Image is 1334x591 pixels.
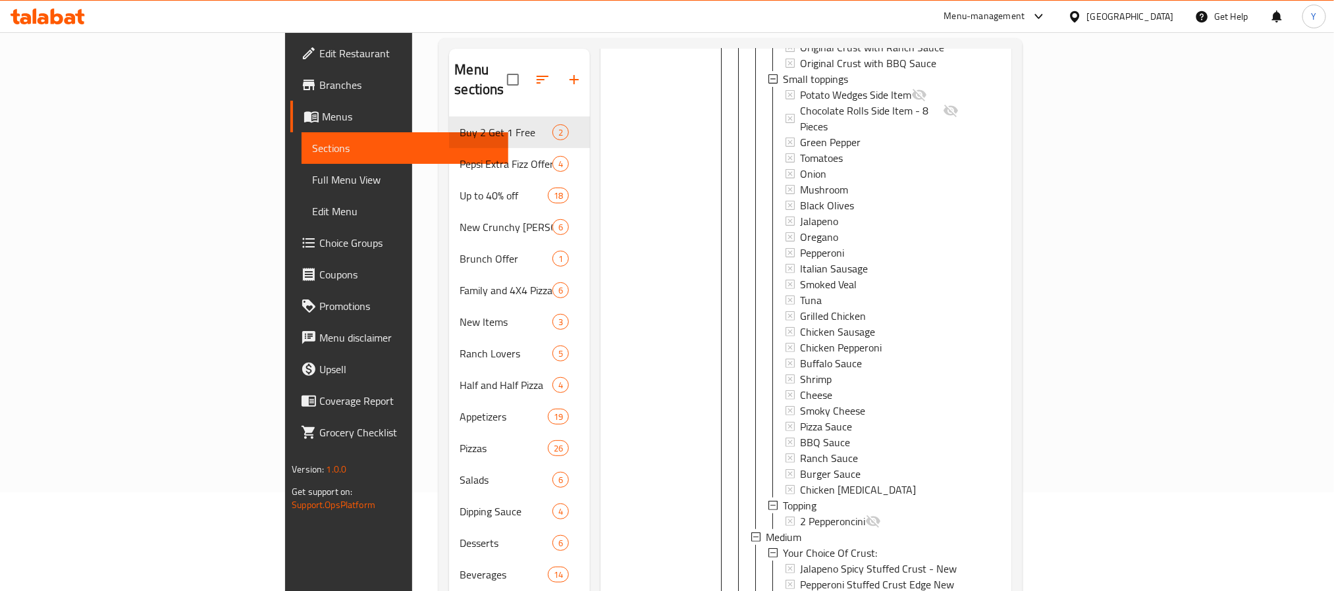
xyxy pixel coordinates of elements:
div: items [552,503,569,519]
span: Jalapeno [800,213,838,229]
a: Branches [290,69,508,101]
span: Grocery Checklist [319,424,497,440]
div: items [552,377,569,393]
span: 19 [548,411,568,423]
div: Up to 40% off18 [449,180,590,211]
div: Beverages14 [449,559,590,590]
span: Tuna [800,292,822,308]
span: Upsell [319,361,497,377]
span: Sort sections [527,64,558,95]
span: 1.0.0 [327,461,347,478]
div: items [548,440,569,456]
span: 2 Pepperoncini [800,513,865,529]
div: items [552,282,569,298]
span: New Items [460,314,552,330]
a: Coverage Report [290,385,508,417]
span: New Crunchy [PERSON_NAME] [460,219,552,235]
span: Get support on: [292,483,352,500]
div: [GEOGRAPHIC_DATA] [1087,9,1174,24]
span: Pizza Sauce [800,419,852,434]
span: Original Crust with BBQ Sauce [800,55,936,71]
span: Mushroom [800,182,848,197]
div: Appetizers19 [449,401,590,432]
span: 4 [553,158,568,170]
span: Appetizers [460,409,547,424]
div: Ranch Lovers5 [449,338,590,369]
span: 6 [553,284,568,297]
span: Grilled Chicken [800,308,866,324]
span: 3 [553,316,568,328]
span: Menus [322,109,497,124]
span: Select all sections [499,66,527,93]
div: items [552,535,569,551]
span: Topping [783,498,816,513]
span: 2 [553,126,568,139]
span: Ranch Sauce [800,450,858,466]
span: Y [1312,9,1317,24]
a: Coupons [290,259,508,290]
span: 4 [553,379,568,392]
span: Buy 2 Get 1 Free [460,124,552,140]
span: Pizzas [460,440,547,456]
span: Green Pepper [800,134,861,150]
span: 26 [548,442,568,455]
span: Chicken Sausage [800,324,875,340]
span: Pepperoni [800,245,844,261]
span: Burger Sauce [800,466,861,482]
a: Menu disclaimer [290,322,508,353]
span: Ranch Lovers [460,346,552,361]
span: 14 [548,569,568,581]
span: 6 [553,221,568,234]
span: Italian Sausage [800,261,868,276]
span: Chicken Pepperoni [800,340,882,355]
span: 1 [553,253,568,265]
span: Coupons [319,267,497,282]
a: Promotions [290,290,508,322]
span: 4 [553,505,568,518]
div: Pepsi Extra Fizz Offer4 [449,148,590,180]
span: Menu disclaimer [319,330,497,346]
div: New Crunchy Papadias [460,219,552,235]
div: Beverages [460,567,547,582]
span: 5 [553,347,568,360]
span: Smoked Veal [800,276,857,292]
span: Promotions [319,298,497,314]
svg: Hidden [943,103,959,118]
div: items [552,314,569,330]
a: Choice Groups [290,227,508,259]
div: New Items3 [449,306,590,338]
a: Sections [302,132,508,164]
span: Brunch Offer [460,251,552,267]
span: Cheese [800,387,832,403]
div: Brunch Offer1 [449,243,590,274]
span: Your Choice Of Crust: [783,545,877,561]
span: Version: [292,461,324,478]
div: Buy 2 Get 1 Free2 [449,116,590,148]
span: Medium [766,529,801,545]
span: Smoky Cheese [800,403,865,419]
span: Half and Half Pizza [460,377,552,393]
div: Menu-management [944,9,1025,24]
svg: Hidden [865,513,881,529]
div: Dipping Sauce4 [449,496,590,527]
span: Edit Restaurant [319,45,497,61]
span: Coverage Report [319,393,497,409]
span: Dipping Sauce [460,503,552,519]
span: Salads [460,472,552,488]
span: Jalapeno Spicy Stuffed Crust - New [800,561,957,577]
div: items [548,409,569,424]
div: items [548,188,569,203]
div: items [552,156,569,172]
div: Up to 40% off [460,188,547,203]
div: items [552,251,569,267]
span: Family and 4X4 Pizzas [460,282,552,298]
a: Edit Menu [302,195,508,227]
span: Small toppings [783,71,848,87]
div: Salads6 [449,464,590,496]
span: Chicken [MEDICAL_DATA] [800,482,916,498]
